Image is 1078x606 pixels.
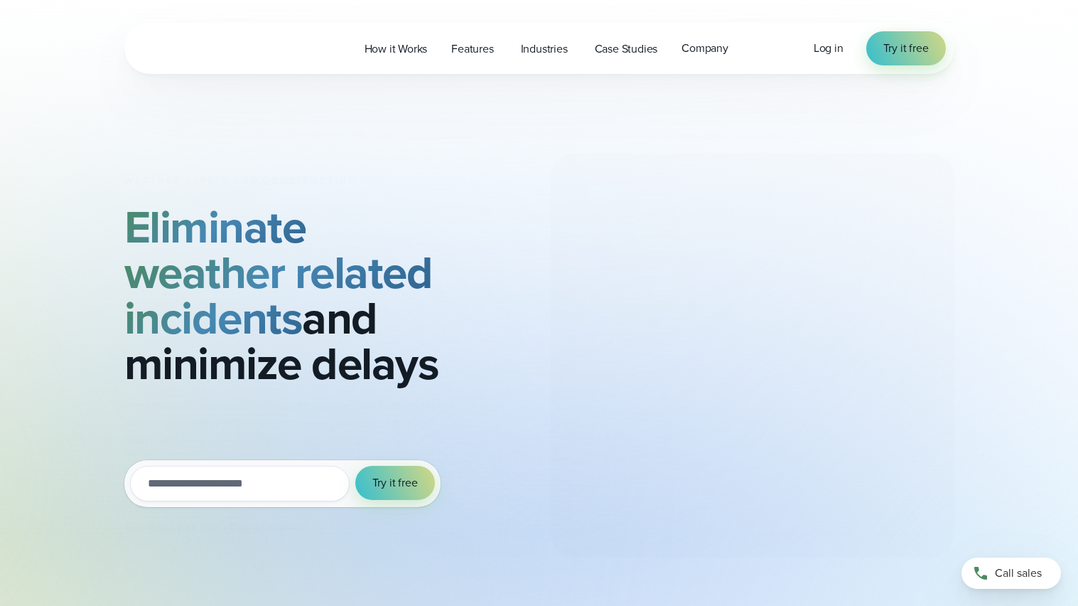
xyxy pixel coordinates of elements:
[814,40,843,57] a: Log in
[521,41,568,58] span: Industries
[961,558,1061,589] a: Call sales
[583,34,670,63] a: Case Studies
[365,41,428,58] span: How it Works
[883,40,929,57] span: Try it free
[352,34,440,63] a: How it Works
[995,565,1042,582] span: Call sales
[595,41,658,58] span: Case Studies
[814,40,843,56] span: Log in
[866,31,946,65] a: Try it free
[681,40,728,57] span: Company
[451,41,493,58] span: Features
